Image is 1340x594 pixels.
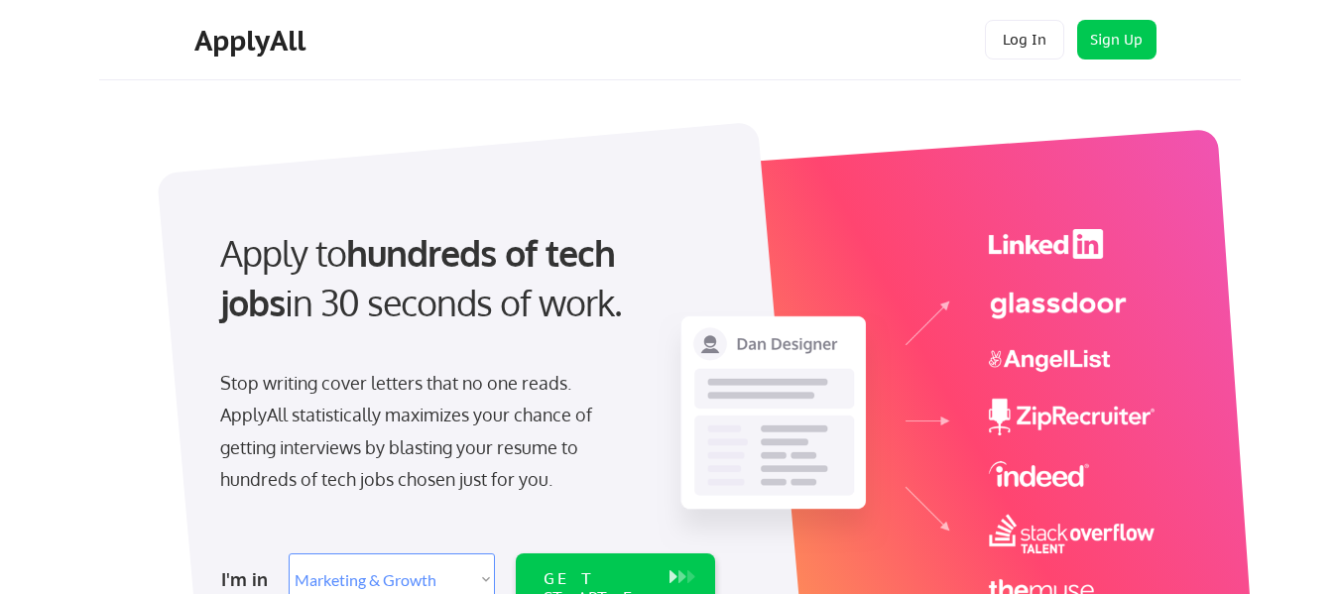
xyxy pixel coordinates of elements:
[194,24,311,58] div: ApplyAll
[220,228,707,328] div: Apply to in 30 seconds of work.
[220,230,624,324] strong: hundreds of tech jobs
[1077,20,1157,59] button: Sign Up
[220,367,628,496] div: Stop writing cover letters that no one reads. ApplyAll statistically maximizes your chance of get...
[985,20,1064,59] button: Log In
